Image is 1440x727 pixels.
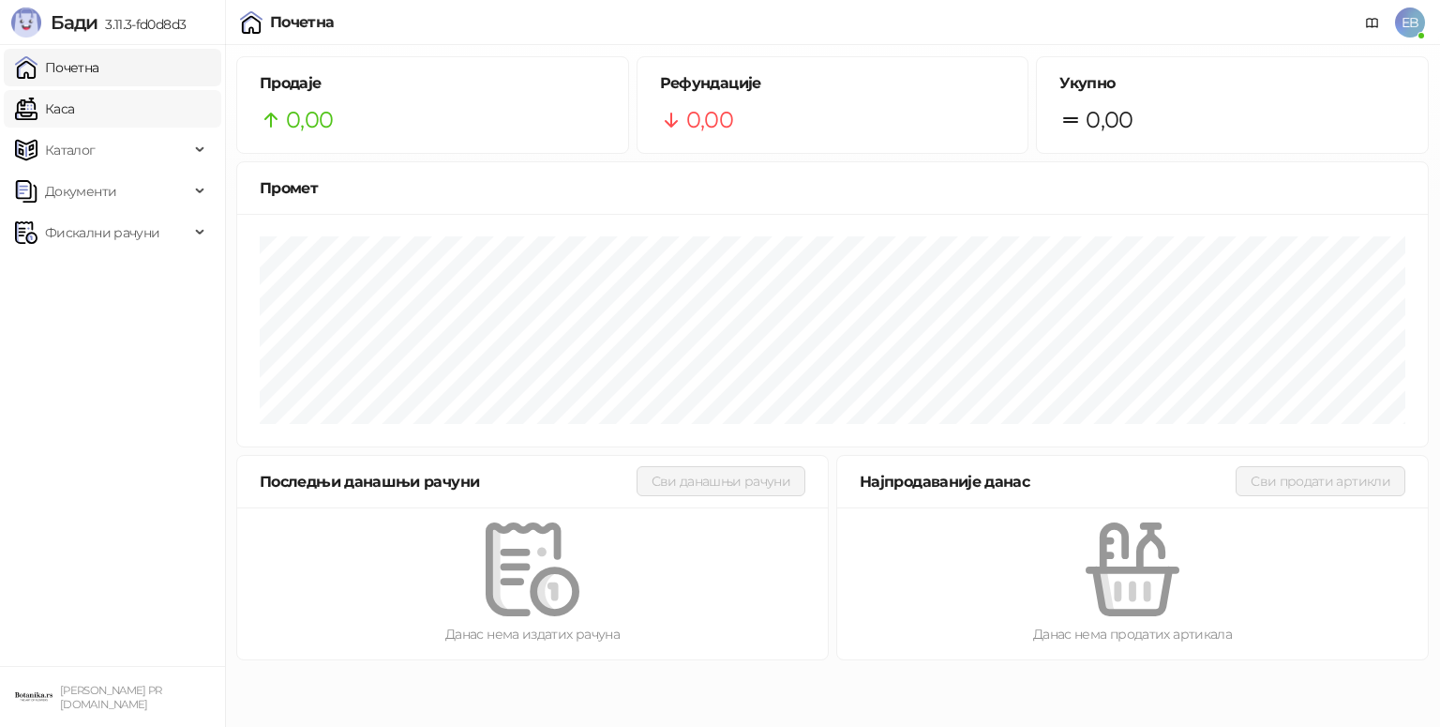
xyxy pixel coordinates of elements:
span: Бади [51,11,97,34]
div: Данас нема издатих рачуна [267,624,798,644]
button: Сви данашњи рачуни [637,466,805,496]
a: Каса [15,90,74,128]
span: 0,00 [1086,102,1132,138]
a: Почетна [15,49,99,86]
div: Најпродаваније данас [860,470,1236,493]
button: Сви продати артикли [1236,466,1405,496]
span: Документи [45,173,116,210]
div: Данас нема продатих артикала [867,624,1398,644]
div: Промет [260,176,1405,200]
div: Почетна [270,15,335,30]
span: 0,00 [286,102,333,138]
img: Logo [11,8,41,38]
a: Документација [1357,8,1387,38]
span: EB [1395,8,1425,38]
div: Последњи данашњи рачуни [260,470,637,493]
span: 3.11.3-fd0d8d3 [97,16,186,33]
h5: Продаје [260,72,606,95]
span: 0,00 [686,102,733,138]
h5: Рефундације [660,72,1006,95]
span: Каталог [45,131,96,169]
img: 64x64-companyLogo-0e2e8aaa-0bd2-431b-8613-6e3c65811325.png [15,678,52,716]
span: Фискални рачуни [45,214,159,251]
h5: Укупно [1059,72,1405,95]
small: [PERSON_NAME] PR [DOMAIN_NAME] [60,684,162,711]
